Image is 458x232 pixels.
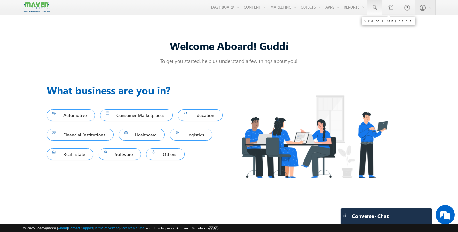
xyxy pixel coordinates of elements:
span: Converse - Chat [352,213,389,219]
h3: What business are you in? [47,82,229,98]
span: Software [104,150,136,159]
span: Healthcare [124,130,159,139]
a: About [58,226,67,230]
img: Industry.png [229,82,400,191]
a: Contact Support [68,226,93,230]
span: Automotive [52,111,89,120]
span: Education [184,111,217,120]
div: Welcome Aboard! Guddi [47,39,411,52]
span: Logistics [176,130,207,139]
span: © 2025 LeadSquared | | | | | [23,225,218,231]
p: To get you started, help us understand a few things about you! [47,58,411,64]
a: Terms of Service [94,226,119,230]
span: Financial Institutions [52,130,108,139]
span: 77978 [209,226,218,230]
a: Acceptable Use [120,226,145,230]
span: Others [152,150,179,159]
span: Real Estate [52,150,88,159]
div: Search Objects [364,19,413,23]
span: Consumer Marketplaces [106,111,167,120]
img: carter-drag [342,213,347,218]
span: Your Leadsquared Account Number is [146,226,218,230]
img: Custom Logo [23,2,50,13]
